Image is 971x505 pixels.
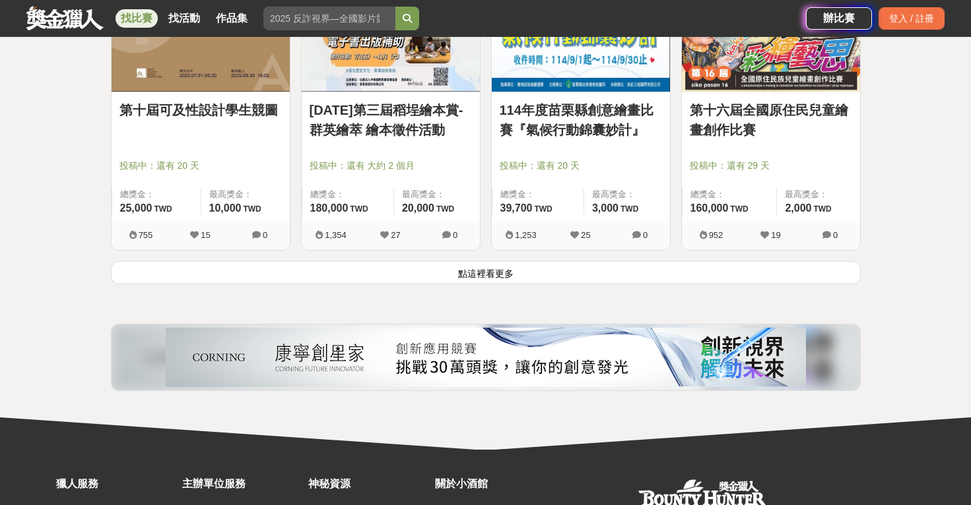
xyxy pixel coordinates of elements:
div: 登入 / 註冊 [879,7,945,30]
span: 0 [643,230,648,240]
span: 投稿中：還有 大約 2 個月 [310,159,472,173]
div: 神秘資源 [308,476,428,492]
span: 3,000 [592,202,619,214]
span: 最高獎金： [785,188,852,201]
button: 點這裡看更多 [111,261,861,284]
span: 2,000 [785,202,811,214]
span: 最高獎金： [209,188,282,201]
a: 作品集 [211,9,253,28]
span: TWD [154,204,172,214]
span: TWD [730,204,748,214]
img: 26832ba5-e3c6-4c80-9a06-d1bc5d39966c.png [166,328,806,387]
span: 最高獎金： [402,188,472,201]
span: 25 [581,230,590,240]
input: 2025 反詐視界—全國影片競賽 [263,7,395,30]
a: [DATE]第三屆稻埕繪本賞-群英繪萃 繪本徵件活動 [310,100,472,140]
a: 114年度苗栗縣創意繪畫比賽『氣候行動錦囊妙計』 [500,100,662,140]
span: TWD [436,204,454,214]
span: 755 [139,230,153,240]
div: 主辦單位服務 [182,476,302,492]
span: TWD [620,204,638,214]
span: 25,000 [120,202,152,214]
span: TWD [534,204,552,214]
span: TWD [813,204,831,214]
span: 10,000 [209,202,242,214]
span: 0 [263,230,267,240]
span: 總獎金： [310,188,385,201]
a: 找活動 [163,9,205,28]
span: 39,700 [500,202,533,214]
div: 獵人服務 [56,476,176,492]
span: 19 [771,230,780,240]
span: 952 [709,230,723,240]
span: 27 [391,230,400,240]
span: TWD [350,204,368,214]
span: 投稿中：還有 29 天 [690,159,852,173]
a: 找比賽 [116,9,158,28]
span: 0 [833,230,838,240]
a: 第十屆可及性設計學生競圖 [119,100,282,120]
span: 20,000 [402,202,434,214]
span: 總獎金： [690,188,769,201]
a: 辦比賽 [806,7,872,30]
span: 投稿中：還有 20 天 [500,159,662,173]
span: 160,000 [690,202,729,214]
span: 最高獎金： [592,188,662,201]
a: 第十六屆全國原住民兒童繪畫創作比賽 [690,100,852,140]
span: 1,354 [325,230,347,240]
span: 總獎金： [500,188,576,201]
div: 關於小酒館 [435,476,554,492]
span: 15 [201,230,210,240]
span: TWD [243,204,261,214]
span: 180,000 [310,202,349,214]
span: 0 [453,230,457,240]
span: 投稿中：還有 20 天 [119,159,282,173]
span: 總獎金： [120,188,193,201]
span: 1,253 [515,230,537,240]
